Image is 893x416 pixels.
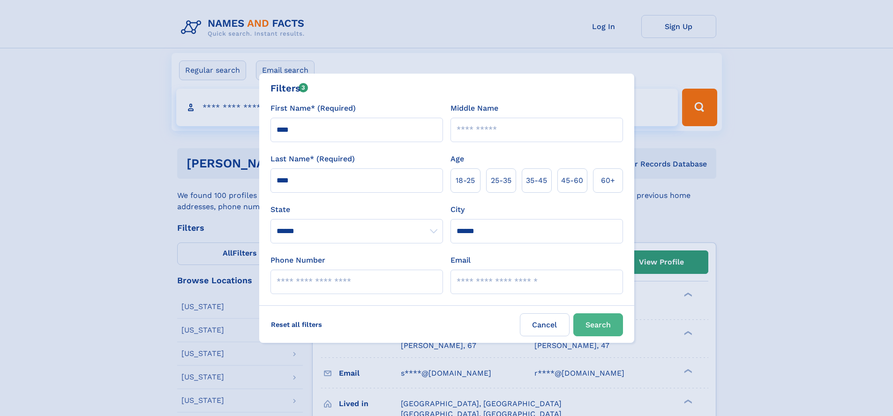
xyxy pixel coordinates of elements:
[270,255,325,266] label: Phone Number
[450,204,465,215] label: City
[450,255,471,266] label: Email
[561,175,583,186] span: 45‑60
[270,81,308,95] div: Filters
[270,204,443,215] label: State
[270,153,355,165] label: Last Name* (Required)
[491,175,511,186] span: 25‑35
[265,313,328,336] label: Reset all filters
[456,175,475,186] span: 18‑25
[601,175,615,186] span: 60+
[526,175,547,186] span: 35‑45
[450,153,464,165] label: Age
[520,313,570,336] label: Cancel
[450,103,498,114] label: Middle Name
[573,313,623,336] button: Search
[270,103,356,114] label: First Name* (Required)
